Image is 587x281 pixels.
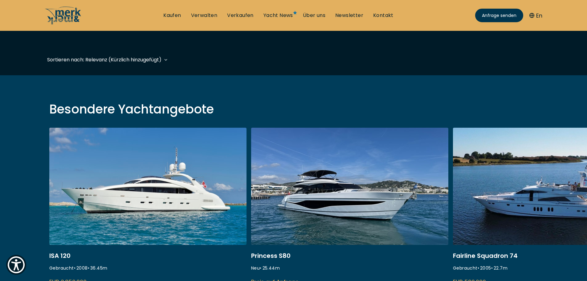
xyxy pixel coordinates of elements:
[191,12,218,19] a: Verwalten
[47,56,161,64] div: Sortieren nach: Relevanz (Kürzlich hinzugefügt)
[335,12,363,19] a: Newsletter
[373,12,393,19] a: Kontakt
[263,12,293,19] a: Yacht News
[227,12,254,19] a: Verkaufen
[163,12,181,19] a: Kaufen
[303,12,325,19] a: Über uns
[529,11,542,20] button: En
[482,12,516,19] span: Anfrage senden
[6,255,26,275] button: Show Accessibility Preferences
[475,9,523,22] a: Anfrage senden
